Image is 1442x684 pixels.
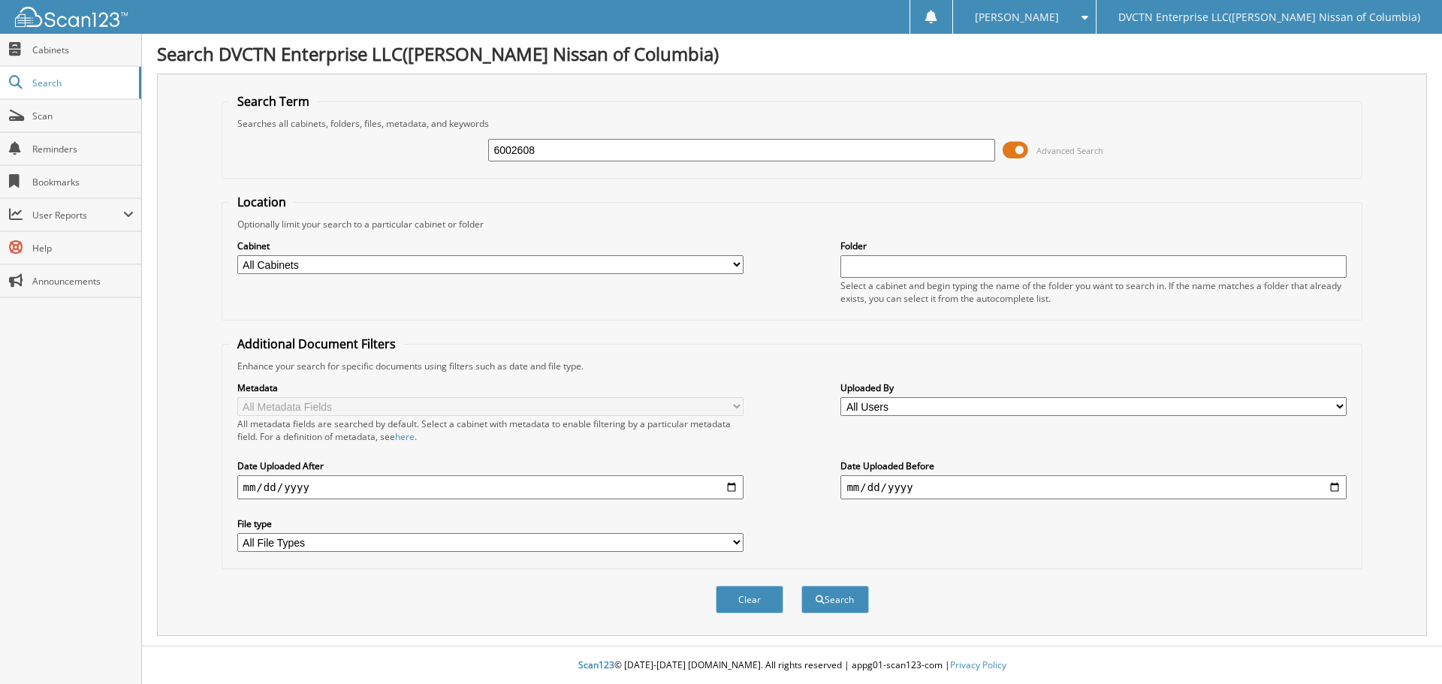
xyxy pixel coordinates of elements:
[975,13,1059,22] span: [PERSON_NAME]
[230,218,1355,231] div: Optionally limit your search to a particular cabinet or folder
[32,143,134,155] span: Reminders
[230,117,1355,130] div: Searches all cabinets, folders, files, metadata, and keywords
[32,209,123,221] span: User Reports
[237,460,744,472] label: Date Uploaded After
[1367,612,1442,684] iframe: Chat Widget
[230,336,403,352] legend: Additional Document Filters
[237,240,744,252] label: Cabinet
[237,475,744,499] input: start
[32,176,134,188] span: Bookmarks
[840,460,1347,472] label: Date Uploaded Before
[15,7,128,27] img: scan123-logo-white.svg
[32,77,131,89] span: Search
[230,194,294,210] legend: Location
[1118,13,1420,22] span: DVCTN Enterprise LLC([PERSON_NAME] Nissan of Columbia)
[230,93,317,110] legend: Search Term
[840,279,1347,305] div: Select a cabinet and begin typing the name of the folder you want to search in. If the name match...
[32,242,134,255] span: Help
[32,275,134,288] span: Announcements
[840,475,1347,499] input: end
[578,658,614,671] span: Scan123
[840,240,1347,252] label: Folder
[32,110,134,122] span: Scan
[237,517,744,530] label: File type
[237,381,744,394] label: Metadata
[950,658,1006,671] a: Privacy Policy
[230,360,1355,372] div: Enhance your search for specific documents using filters such as date and file type.
[237,417,744,443] div: All metadata fields are searched by default. Select a cabinet with metadata to enable filtering b...
[32,44,134,56] span: Cabinets
[395,430,415,443] a: here
[142,647,1442,684] div: © [DATE]-[DATE] [DOMAIN_NAME]. All rights reserved | appg01-scan123-com |
[716,586,783,613] button: Clear
[801,586,869,613] button: Search
[157,41,1427,66] h1: Search DVCTN Enterprise LLC([PERSON_NAME] Nissan of Columbia)
[1036,145,1103,156] span: Advanced Search
[840,381,1347,394] label: Uploaded By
